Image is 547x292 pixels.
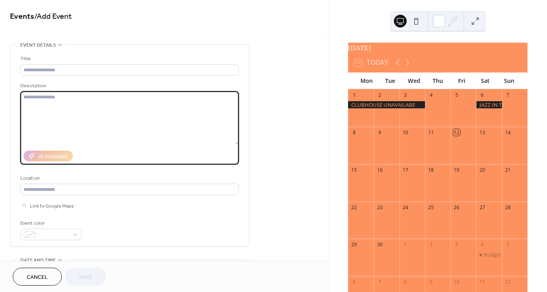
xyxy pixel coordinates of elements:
[479,204,486,211] div: 27
[453,129,460,136] div: 12
[428,241,435,248] div: 2
[402,73,426,89] div: Wed
[474,73,498,89] div: Sat
[428,279,435,286] div: 9
[476,251,502,258] div: Budget Meeting
[351,279,358,286] div: 6
[30,202,74,210] span: Link to Google Maps
[453,204,460,211] div: 26
[504,167,511,173] div: 21
[27,273,48,282] span: Cancel
[453,279,460,286] div: 10
[504,92,511,98] div: 7
[351,241,358,248] div: 29
[450,73,474,89] div: Fri
[376,204,383,211] div: 23
[13,268,62,286] button: Cancel
[378,73,402,89] div: Tue
[504,204,511,211] div: 28
[20,82,237,90] div: Description
[402,204,409,211] div: 24
[504,129,511,136] div: 14
[402,241,409,248] div: 1
[20,256,56,265] span: Date and time
[376,129,383,136] div: 9
[20,55,237,63] div: Title
[351,167,358,173] div: 15
[20,219,80,227] div: Event color
[402,279,409,286] div: 8
[348,43,527,53] div: [DATE]
[479,167,486,173] div: 20
[354,73,378,89] div: Mon
[402,92,409,98] div: 3
[453,167,460,173] div: 19
[10,9,34,24] a: Events
[479,129,486,136] div: 13
[376,167,383,173] div: 16
[402,129,409,136] div: 10
[428,92,435,98] div: 4
[426,73,450,89] div: Thu
[428,129,435,136] div: 11
[504,241,511,248] div: 5
[479,92,486,98] div: 6
[34,9,72,24] span: / Add Event
[504,279,511,286] div: 12
[497,73,521,89] div: Sun
[479,279,486,286] div: 11
[348,101,425,108] div: CLUBHOUSE UNAVAILABE
[479,241,486,248] div: 4
[376,279,383,286] div: 7
[351,129,358,136] div: 8
[376,241,383,248] div: 30
[376,92,383,98] div: 2
[402,167,409,173] div: 17
[20,174,237,182] div: Location
[453,241,460,248] div: 3
[484,251,522,258] div: Budget Meeting
[351,92,358,98] div: 1
[428,167,435,173] div: 18
[351,204,358,211] div: 22
[453,92,460,98] div: 5
[428,204,435,211] div: 25
[20,41,56,49] span: Event details
[476,101,502,108] div: JAZZ IN THE PARKS- RAIN DATE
